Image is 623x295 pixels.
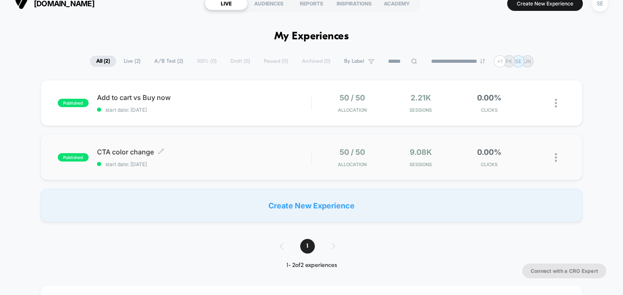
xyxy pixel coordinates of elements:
[457,162,521,167] span: CLICKS
[477,93,501,102] span: 0.00%
[515,58,521,64] p: SE
[58,153,89,162] span: published
[117,56,147,67] span: Live ( 2 )
[149,80,169,100] button: Play, NEW DEMO 2025-VEED.mp4
[494,55,506,67] div: + 1
[338,107,367,113] span: Allocation
[410,148,432,156] span: 9.08k
[222,163,241,172] div: Current time
[344,58,364,64] span: By Label
[41,189,582,222] div: Create New Experience
[148,56,189,67] span: A/B Test ( 2 )
[555,153,557,162] img: close
[340,148,365,156] span: 50 / 50
[480,59,485,64] img: end
[97,93,311,102] span: Add to cart vs Buy now
[97,161,311,167] span: start date: [DATE]
[506,58,512,64] p: PK
[555,99,557,108] img: close
[258,164,283,172] input: Volume
[58,99,89,107] span: published
[411,93,431,102] span: 2.21k
[300,239,315,254] span: 1
[457,107,521,113] span: CLICKS
[388,107,453,113] span: Sessions
[6,150,313,158] input: Seek
[340,93,365,102] span: 50 / 50
[97,148,311,156] span: CTA color change
[97,107,311,113] span: start date: [DATE]
[271,262,352,269] div: 1 - 2 of 2 experiences
[338,162,367,167] span: Allocation
[90,56,116,67] span: All ( 2 )
[523,58,531,64] p: UN
[477,148,501,156] span: 0.00%
[4,161,18,174] button: Play, NEW DEMO 2025-VEED.mp4
[274,31,349,43] h1: My Experiences
[522,264,606,278] button: Connect with a CRO Expert
[388,162,453,167] span: Sessions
